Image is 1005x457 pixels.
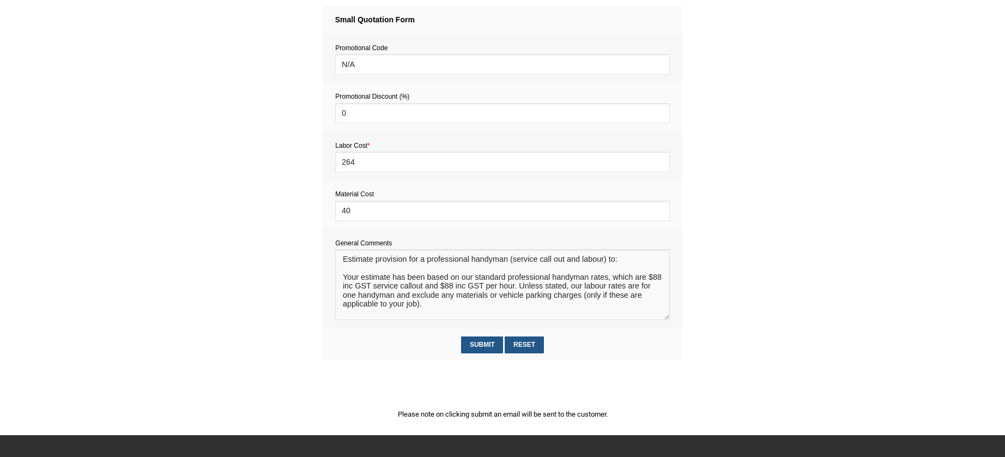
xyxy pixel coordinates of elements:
[335,15,415,24] strong: Small Quotation Form
[335,152,669,172] input: EX: 30
[335,142,370,149] span: Labor Cost
[335,201,669,221] input: EX: 300
[461,336,503,353] input: Submit
[505,336,543,353] input: Reset
[335,44,388,52] span: Promotional Code
[335,93,409,100] span: Promotional Discount (%)
[335,239,392,247] span: General Comments
[335,190,374,198] span: Material Cost
[323,408,682,420] p: Please note on clicking submit an email will be sent to the customer.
